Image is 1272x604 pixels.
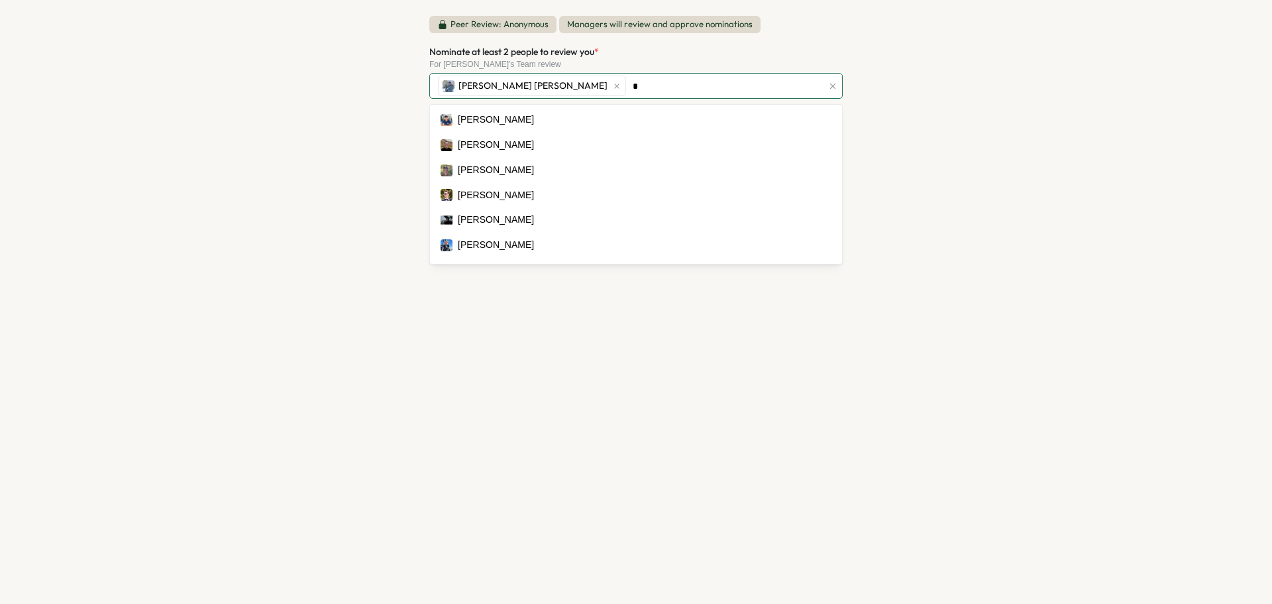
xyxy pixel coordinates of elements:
[458,213,534,227] div: [PERSON_NAME]
[441,264,452,276] img: Devon Story
[441,139,452,151] img: Carson Townsend
[458,188,534,203] div: [PERSON_NAME]
[458,263,509,278] div: Devon Story
[441,164,452,176] img: Tom Butler
[429,46,594,58] span: Nominate at least 2 people to review you
[441,114,452,126] img: Jamal Lorta
[441,214,452,226] img: Vincent Calianno
[429,60,843,69] div: For [PERSON_NAME]'s Team review
[443,80,454,92] img: Turner Cotterman
[441,189,452,201] img: RJ Fenton
[458,113,534,127] div: [PERSON_NAME]
[458,79,608,93] span: [PERSON_NAME] [PERSON_NAME]
[458,163,534,178] div: [PERSON_NAME]
[441,239,452,251] img: Jordan Leventhal
[450,19,549,30] p: Peer Review: Anonymous
[559,16,761,33] span: Managers will review and approve nominations
[458,238,534,253] div: [PERSON_NAME]
[458,138,534,152] div: [PERSON_NAME]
